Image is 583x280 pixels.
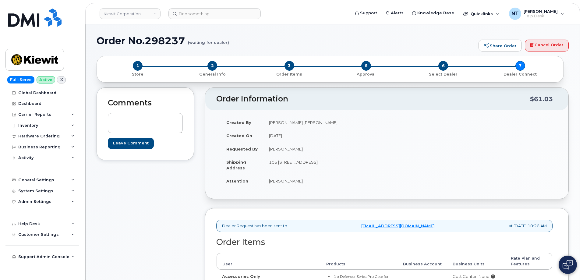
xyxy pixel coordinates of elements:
th: User [217,253,321,270]
div: $61.03 [530,93,553,105]
a: 6 Select Dealer [405,71,482,77]
td: [PERSON_NAME] [263,174,382,188]
span: 2 [207,61,217,71]
td: [PERSON_NAME] [263,142,382,156]
a: 5 Approval [328,71,405,77]
td: [PERSON_NAME].[PERSON_NAME] [263,116,382,129]
a: [EMAIL_ADDRESS][DOMAIN_NAME] [361,223,435,229]
a: 2 General Info [174,71,251,77]
img: Open chat [563,260,573,270]
div: Dealer Request has been sent to at [DATE] 10:26 AM [216,220,553,232]
th: Business Units [447,253,505,270]
strong: Created On [226,133,252,138]
th: Rate Plan and Features [505,253,552,270]
td: [DATE] [263,129,382,142]
h2: Order Information [216,95,530,103]
h2: Comments [108,99,183,107]
a: 1 Store [102,71,174,77]
input: Leave Comment [108,138,154,149]
th: Products [321,253,397,270]
h1: Order No.298237 [97,35,475,46]
span: 1 [133,61,143,71]
strong: Created By [226,120,251,125]
h2: Order Items [216,238,553,247]
strong: Shipping Address [226,160,246,170]
th: Business Account [397,253,447,270]
p: Approval [330,72,402,77]
span: 5 [361,61,371,71]
p: Store [104,72,171,77]
a: Cancel Order [525,40,569,52]
div: Cost Center: None [453,274,500,279]
span: 6 [438,61,448,71]
strong: Requested By [226,147,258,151]
p: Select Dealer [407,72,479,77]
span: 3 [284,61,294,71]
p: Order Items [253,72,325,77]
strong: Attention [226,179,248,183]
a: Share Order [479,40,522,52]
p: General Info [176,72,249,77]
small: (waiting for dealer) [188,35,229,45]
strong: Accessories Only [222,274,260,279]
td: 105 [STREET_ADDRESS] [263,155,382,174]
a: 3 Order Items [251,71,328,77]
